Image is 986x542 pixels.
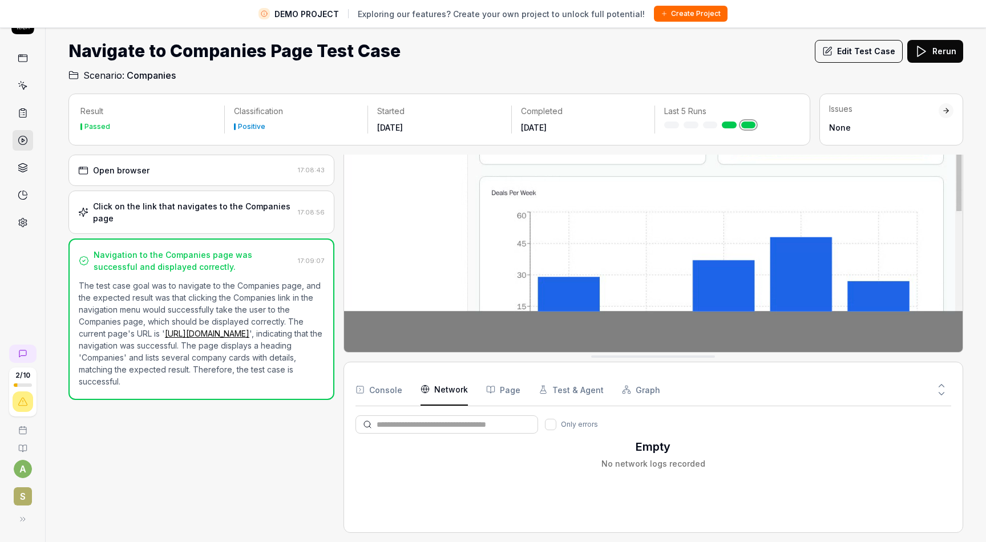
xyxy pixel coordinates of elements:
span: Scenario: [81,68,124,82]
span: DEMO PROJECT [274,8,339,20]
span: S [14,487,32,505]
button: Only errors [545,419,556,430]
button: a [14,460,32,478]
time: [DATE] [377,123,403,132]
div: Positive [238,123,265,130]
div: Open browser [93,164,149,176]
div: Click on the link that navigates to the Companies page [93,200,293,224]
a: New conversation [9,345,37,363]
time: 17:08:56 [298,208,325,216]
button: Create Project [654,6,728,22]
p: The test case goal was to navigate to the Companies page, and the expected result was that clicki... [79,280,324,387]
time: 17:08:43 [298,166,325,174]
span: Companies [127,68,176,82]
button: Network [421,374,468,406]
div: Passed [84,123,110,130]
h3: Empty [636,438,670,455]
div: Issues [829,103,939,115]
span: Only errors [561,419,598,430]
a: Book a call with us [5,416,41,435]
a: Documentation [5,435,41,453]
button: Edit Test Case [815,40,903,63]
button: Graph [622,374,660,406]
p: Result [80,106,215,117]
a: [URL][DOMAIN_NAME] [165,329,249,338]
p: Classification [234,106,359,117]
p: Last 5 Runs [664,106,789,117]
button: S [5,478,41,508]
span: 2 / 10 [15,372,30,379]
button: Page [486,374,520,406]
time: [DATE] [521,123,547,132]
a: Scenario:Companies [68,68,176,82]
span: Exploring our features? Create your own project to unlock full potential! [358,8,645,20]
button: Console [355,374,402,406]
time: 17:09:07 [298,257,324,265]
p: Completed [521,106,646,117]
div: No network logs recorded [601,458,705,470]
p: Started [377,106,502,117]
button: Test & Agent [539,374,604,406]
button: Rerun [907,40,963,63]
div: Navigation to the Companies page was successful and displayed correctly. [94,249,293,273]
div: None [829,122,939,134]
h1: Navigate to Companies Page Test Case [68,38,401,64]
